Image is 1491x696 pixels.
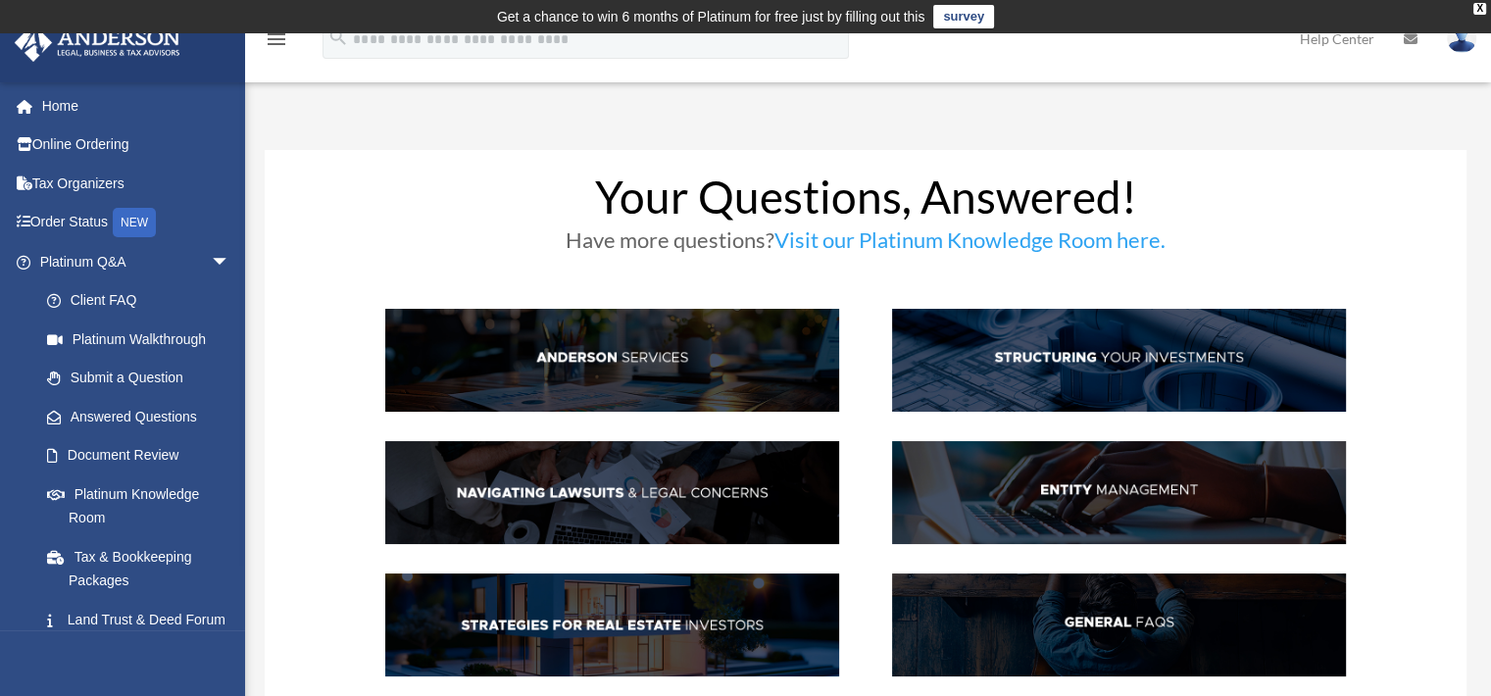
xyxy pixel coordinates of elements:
[27,537,260,600] a: Tax & Bookkeeping Packages
[327,26,349,48] i: search
[1447,25,1476,53] img: User Pic
[211,242,250,282] span: arrow_drop_down
[497,5,925,28] div: Get a chance to win 6 months of Platinum for free just by filling out this
[9,24,186,62] img: Anderson Advisors Platinum Portal
[774,226,1166,263] a: Visit our Platinum Knowledge Room here.
[27,359,260,398] a: Submit a Question
[385,309,839,412] img: AndServ_hdr
[14,203,260,243] a: Order StatusNEW
[113,208,156,237] div: NEW
[265,27,288,51] i: menu
[892,441,1346,544] img: EntManag_hdr
[385,573,839,676] img: StratsRE_hdr
[27,397,260,436] a: Answered Questions
[27,436,260,475] a: Document Review
[892,573,1346,676] img: GenFAQ_hdr
[385,174,1347,229] h1: Your Questions, Answered!
[385,441,839,544] img: NavLaw_hdr
[27,474,260,537] a: Platinum Knowledge Room
[14,86,260,125] a: Home
[1473,3,1486,15] div: close
[14,242,260,281] a: Platinum Q&Aarrow_drop_down
[385,229,1347,261] h3: Have more questions?
[892,309,1346,412] img: StructInv_hdr
[14,125,260,165] a: Online Ordering
[265,34,288,51] a: menu
[933,5,994,28] a: survey
[27,600,260,639] a: Land Trust & Deed Forum
[27,320,260,359] a: Platinum Walkthrough
[27,281,250,321] a: Client FAQ
[14,164,260,203] a: Tax Organizers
